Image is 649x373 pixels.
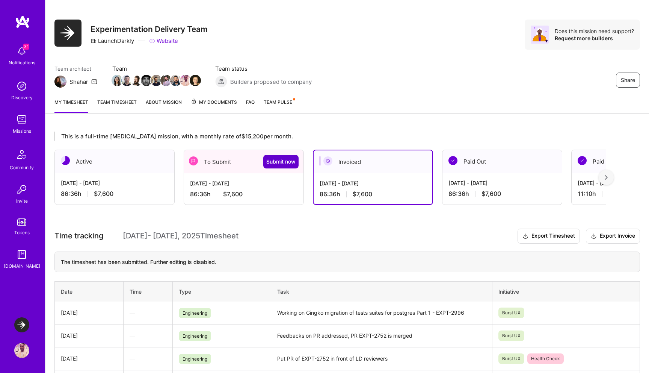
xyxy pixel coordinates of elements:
div: — [130,332,166,340]
a: Team Member Avatar [122,74,132,87]
i: icon Mail [91,79,97,85]
div: [DATE] - [DATE] [190,179,297,187]
a: Team Pulse [264,98,294,113]
span: $7,600 [481,190,501,198]
div: [DOMAIN_NAME] [4,262,40,270]
img: To Submit [189,156,198,165]
div: [DATE] [61,309,117,317]
button: Export Timesheet [518,229,580,244]
img: tokens [17,218,26,226]
a: Team Member Avatar [181,74,190,87]
span: Burst UX [498,308,524,318]
a: My Documents [191,98,237,113]
img: discovery [14,79,29,94]
div: Active [55,150,174,173]
span: $7,600 [223,190,243,198]
div: Notifications [9,59,35,67]
div: 86:36 h [448,190,556,198]
img: right [605,175,608,180]
img: Team Member Avatar [180,75,191,86]
a: My timesheet [54,98,88,113]
img: teamwork [14,112,29,127]
img: Team Member Avatar [160,75,172,86]
span: $7,600 [94,190,113,198]
div: Invite [16,197,28,205]
img: Team Member Avatar [112,75,123,86]
a: User Avatar [12,343,31,358]
div: Does this mission need support? [555,27,634,35]
div: — [130,309,166,317]
div: 86:36 h [320,190,426,198]
img: logo [15,15,30,29]
img: guide book [14,247,29,262]
div: Community [10,164,34,171]
span: Health Check [527,353,564,364]
span: My Documents [191,98,237,106]
span: Time tracking [54,231,103,241]
div: Shahar [69,78,88,86]
div: Discovery [11,94,33,102]
img: Team Member Avatar [121,75,133,86]
a: Team Member Avatar [161,74,171,87]
th: Type [173,281,271,302]
div: This is a full-time [MEDICAL_DATA] mission, with a monthly rate of $15,200 per month. [54,132,606,141]
div: Paid Out [442,150,562,173]
img: Avatar [531,26,549,44]
a: FAQ [246,98,255,113]
div: [DATE] - [DATE] [320,179,426,187]
a: Team Member Avatar [142,74,151,87]
div: The timesheet has been submitted. Further editing is disabled. [54,252,640,272]
span: Team [112,65,200,73]
button: Submit now [263,155,299,168]
a: Team Member Avatar [151,74,161,87]
div: 86:36 h [190,190,297,198]
div: 86:36 h [61,190,168,198]
span: Builders proposed to company [230,78,312,86]
td: Working on Gingko migration of tests suites for postgres Part 1 - EXPT-2996 [271,302,492,324]
img: Team Architect [54,76,66,88]
span: Engineering [179,354,211,364]
img: Active [61,156,70,165]
img: User Avatar [14,343,29,358]
div: LaunchDarkly [91,37,134,45]
a: Website [149,37,178,45]
span: [DATE] - [DATE] , 2025 Timesheet [123,231,238,241]
i: icon Download [522,232,528,240]
img: Community [13,146,31,164]
span: Share [621,76,635,84]
div: [DATE] [61,332,117,340]
img: bell [14,44,29,59]
img: Team Member Avatar [131,75,142,86]
h3: Experimentation Delivery Team [91,24,208,34]
a: LaunchDarkly: Experimentation Delivery Team [12,317,31,332]
div: To Submit [184,150,303,173]
span: 31 [23,44,29,50]
img: Team Member Avatar [190,75,201,86]
span: Burst UX [498,331,524,341]
img: LaunchDarkly: Experimentation Delivery Team [14,317,29,332]
button: Share [616,73,640,88]
td: Feedbacks on PR addressed, PR EXPT-2752 is merged [271,324,492,347]
span: $7,600 [353,190,372,198]
button: Export Invoice [586,229,640,244]
div: [DATE] - [DATE] [61,179,168,187]
img: Team Member Avatar [170,75,181,86]
span: Team Pulse [264,99,292,105]
div: Request more builders [555,35,634,42]
span: Engineering [179,308,211,318]
img: Invoiced [323,156,332,165]
th: Task [271,281,492,302]
span: Team architect [54,65,97,73]
a: Team Member Avatar [171,74,181,87]
img: Builders proposed to company [215,76,227,88]
div: — [130,355,166,362]
a: About Mission [146,98,182,113]
i: icon Download [591,232,597,240]
div: Invoiced [314,150,432,173]
div: [DATE] - [DATE] [448,179,556,187]
img: Paid Out [578,156,587,165]
span: Submit now [266,158,296,165]
a: Team timesheet [97,98,137,113]
img: Invite [14,182,29,197]
th: Date [55,281,124,302]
